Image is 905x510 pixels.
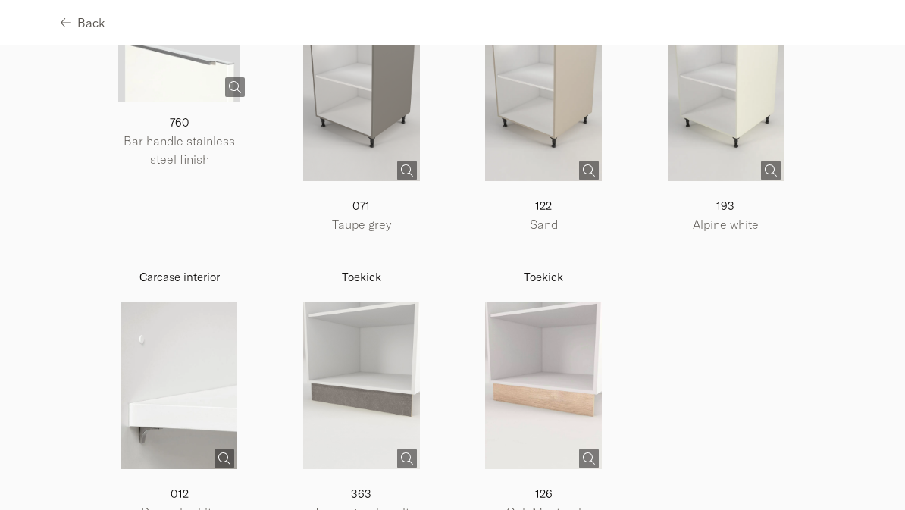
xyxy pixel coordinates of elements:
[99,268,260,286] p: Carcase interior
[111,485,248,503] p: 012
[293,485,430,503] p: 363
[111,114,248,132] p: 760
[463,268,624,286] p: Toekick
[485,11,601,185] img: media%2Fnobilia_carcase_122.webp
[475,485,612,503] p: 126
[657,215,794,233] p: Alpine white
[668,11,784,185] img: media%2Fnobilia_carcase_193.webp
[303,299,419,473] img: media%2Fnobilia_toekick_363-a0f5.jpg
[475,197,612,215] p: 122
[293,197,430,215] p: 071
[111,132,248,168] p: Bar handle stainless steel finish
[485,299,601,473] img: media%2Fnobilia_toekick_126.webp
[475,215,612,233] p: Sand
[657,197,794,215] p: 193
[121,299,237,473] img: media%2Fnobilia_carcase_interior.webp
[111,11,248,102] img: media%2Fnobilia_handle_760.webp
[293,215,430,233] p: Taupe grey
[77,17,105,29] span: Back
[281,268,442,286] p: Toekick
[303,11,419,185] img: media%2F071_taupe_grey_carcase-edbb.jpg
[61,5,105,39] button: Back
